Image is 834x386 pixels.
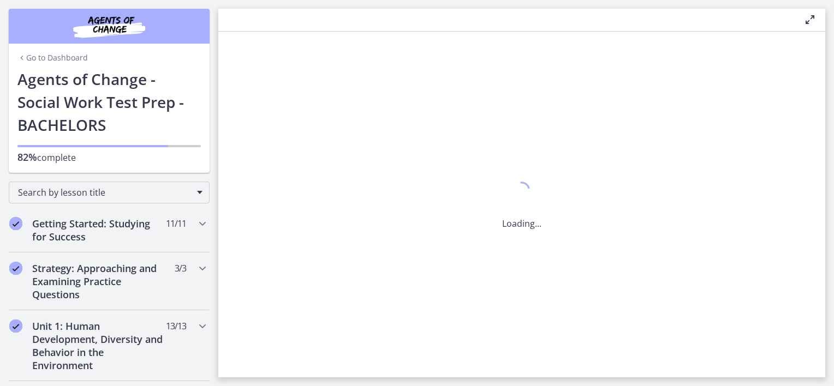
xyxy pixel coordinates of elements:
a: Go to Dashboard [17,52,88,63]
h2: Getting Started: Studying for Success [32,217,165,243]
span: 11 / 11 [166,217,186,230]
span: 13 / 13 [166,319,186,333]
i: Completed [9,217,22,230]
h1: Agents of Change - Social Work Test Prep - BACHELORS [17,68,201,136]
p: Loading... [502,217,541,230]
h2: Strategy: Approaching and Examining Practice Questions [32,262,165,301]
h2: Unit 1: Human Development, Diversity and Behavior in the Environment [32,319,165,372]
span: 3 / 3 [175,262,186,275]
div: 1 [502,179,541,204]
span: 82% [17,150,37,164]
i: Completed [9,319,22,333]
span: Search by lesson title [18,186,192,198]
img: Agents of Change [44,13,175,39]
i: Completed [9,262,22,275]
p: complete [17,150,201,164]
div: Search by lesson title [9,182,210,203]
